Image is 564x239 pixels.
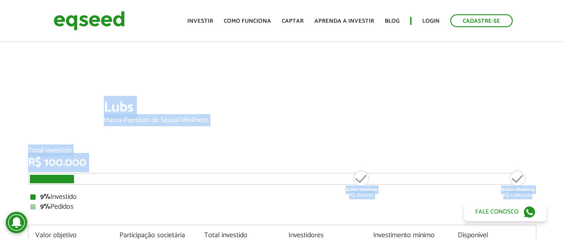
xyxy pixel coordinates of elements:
div: R$ 710.000 [345,169,378,198]
a: Cadastre-se [450,14,513,27]
div: Lubs [104,100,536,117]
div: Investidores [288,232,360,239]
strong: 9% [40,201,50,213]
div: Valor objetivo [35,232,107,239]
a: Aprenda a investir [314,18,374,24]
strong: Valor objetivo [501,185,535,194]
div: R$ 1.060.000 [501,169,535,198]
a: Blog [385,18,399,24]
div: Total Investido [28,147,536,154]
div: Investido [30,194,534,201]
img: EqSeed [54,9,125,33]
a: Fale conosco [464,202,546,221]
a: Como funciona [224,18,271,24]
strong: Valor mínimo [346,185,377,194]
div: Investimento mínimo [373,232,445,239]
div: Participação societária [119,232,191,239]
div: Pedidos [30,203,534,210]
a: Captar [282,18,304,24]
div: R$ 100.000 [28,157,536,169]
strong: 9% [40,191,50,203]
div: Disponível [458,232,529,239]
a: Investir [187,18,213,24]
a: Login [422,18,440,24]
div: Total investido [204,232,276,239]
div: Marca Premium de Sexual-Wellness [104,117,536,124]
